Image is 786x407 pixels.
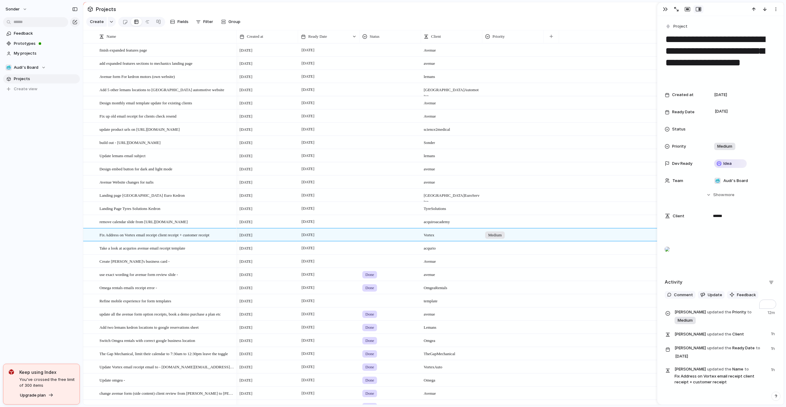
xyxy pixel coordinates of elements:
[365,272,374,278] span: Done
[239,140,252,146] span: [DATE]
[421,321,482,331] span: Lemans
[99,324,199,331] span: Add two lemans kedron locations to google reservations sheet
[713,108,730,115] span: [DATE]
[90,19,104,25] span: Create
[239,258,252,265] span: [DATE]
[99,337,195,344] span: Switch Omgea rentals with correct google business location
[107,33,116,40] span: Name
[99,112,177,119] span: Fix up old email receipt for clients check resend
[672,126,686,132] span: Status
[99,139,161,146] span: build out - [URL][DOMAIN_NAME]
[99,350,228,357] span: The Gap Mechanical, limit their calendar to 7:30am to 12:30pm leave the toggle
[708,292,722,298] span: Update
[672,178,683,184] span: Team
[300,218,316,225] span: [DATE]
[239,219,252,225] span: [DATE]
[239,377,252,383] span: [DATE]
[421,255,482,265] span: Avenue
[239,390,252,397] span: [DATE]
[99,390,235,397] span: change avenue form (side content) client review from [PERSON_NAME] to [PERSON_NAME]
[239,60,252,67] span: [DATE]
[300,46,316,54] span: [DATE]
[239,153,252,159] span: [DATE]
[239,100,252,106] span: [DATE]
[675,345,706,351] span: [PERSON_NAME]
[768,308,776,316] span: 12m
[239,113,252,119] span: [DATE]
[300,244,316,252] span: [DATE]
[421,57,482,67] span: avenue
[675,330,767,338] span: Client
[19,369,75,375] span: Keep using Index
[99,60,193,67] span: add expanded features sections to mechanics landing page
[3,29,80,38] a: Feedback
[365,324,374,331] span: Done
[239,47,252,53] span: [DATE]
[672,143,686,149] span: Priority
[673,213,684,219] span: Client
[421,136,482,146] span: Sonder
[99,231,209,238] span: Fix Address on Vortex email receipt client receipt + customer receipt
[14,41,78,47] span: Prototypes
[756,345,760,351] span: to
[421,334,482,344] span: Omgea
[239,285,252,291] span: [DATE]
[14,76,78,82] span: Projects
[421,347,482,357] span: The Gap Mechanical
[771,366,776,373] span: 1h
[99,218,188,225] span: remove calendar slide from [URL][DOMAIN_NAME]
[239,298,252,304] span: [DATE]
[421,123,482,133] span: science 2 medical
[239,338,252,344] span: [DATE]
[99,244,185,251] span: Take a look at acqurios avenue email receipt template
[14,86,37,92] span: Create view
[300,165,316,172] span: [DATE]
[239,206,252,212] span: [DATE]
[723,178,748,184] span: Audi's Board
[300,86,316,93] span: [DATE]
[300,192,316,199] span: [DATE]
[3,63,80,72] button: 🥶Audi's Board
[492,33,505,40] span: Priority
[421,361,482,370] span: Vortex Auto
[365,285,374,291] span: Done
[300,60,316,67] span: [DATE]
[99,86,224,93] span: Add 5 other lemans locations to [GEOGRAPHIC_DATA] automotive website
[86,17,107,27] button: Create
[421,374,482,383] span: Omega
[707,331,731,337] span: updated the
[99,178,154,185] span: Avenue Website changes for nafis
[300,363,316,370] span: [DATE]
[300,297,316,304] span: [DATE]
[239,192,252,199] span: [DATE]
[421,110,482,119] span: Avenue
[228,19,240,25] span: Group
[218,17,243,27] button: Group
[239,179,252,185] span: [DATE]
[365,351,374,357] span: Done
[99,126,180,133] span: update product urls on [URL][DOMAIN_NAME]
[747,309,752,315] span: to
[99,192,185,199] span: Landing page [GEOGRAPHIC_DATA] Euro Kedron
[713,192,724,198] span: Show
[99,205,160,212] span: Landing Page Tyres Solutions Kedron
[771,344,776,352] span: 1h
[488,232,502,238] span: Medium
[665,231,776,270] div: To enrich screen reader interactions, please activate Accessibility in Grammarly extension settings
[365,338,374,344] span: Done
[300,284,316,291] span: [DATE]
[300,73,316,80] span: [DATE]
[665,189,776,200] button: Showmore
[365,377,374,383] span: Done
[95,4,117,15] span: Projects
[678,317,693,324] span: Medium
[673,23,687,29] span: Project
[239,126,252,133] span: [DATE]
[675,331,706,337] span: [PERSON_NAME]
[239,166,252,172] span: [DATE]
[707,309,731,315] span: updated the
[421,44,482,53] span: Avenue
[365,390,374,397] span: Done
[14,50,78,56] span: My projects
[300,231,316,238] span: [DATE]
